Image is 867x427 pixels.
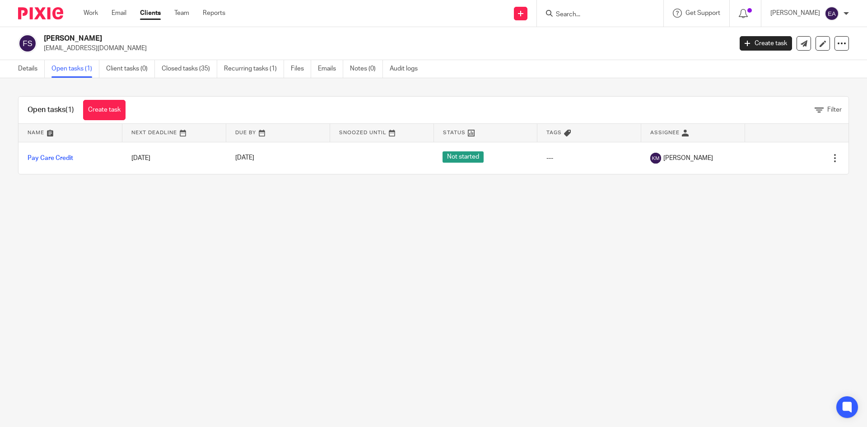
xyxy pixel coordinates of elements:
a: Clients [140,9,161,18]
a: Open tasks (1) [51,60,99,78]
span: Not started [443,151,484,163]
span: [PERSON_NAME] [663,154,713,163]
a: Create task [740,36,792,51]
a: Closed tasks (35) [162,60,217,78]
h1: Open tasks [28,105,74,115]
img: svg%3E [650,153,661,164]
h2: [PERSON_NAME] [44,34,590,43]
div: --- [546,154,632,163]
span: Get Support [685,10,720,16]
p: [EMAIL_ADDRESS][DOMAIN_NAME] [44,44,726,53]
img: svg%3E [18,34,37,53]
a: Recurring tasks (1) [224,60,284,78]
a: Team [174,9,189,18]
td: [DATE] [122,142,226,174]
img: svg%3E [825,6,839,21]
a: Pay Care Credit [28,155,73,161]
a: Emails [318,60,343,78]
span: [DATE] [235,155,254,161]
a: Email [112,9,126,18]
img: Pixie [18,7,63,19]
a: Reports [203,9,225,18]
span: Status [443,130,466,135]
span: Tags [546,130,562,135]
a: Audit logs [390,60,424,78]
span: (1) [65,106,74,113]
input: Search [555,11,636,19]
a: Details [18,60,45,78]
a: Create task [83,100,126,120]
span: Snoozed Until [339,130,387,135]
span: Filter [827,107,842,113]
a: Files [291,60,311,78]
a: Notes (0) [350,60,383,78]
a: Work [84,9,98,18]
a: Client tasks (0) [106,60,155,78]
p: [PERSON_NAME] [770,9,820,18]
